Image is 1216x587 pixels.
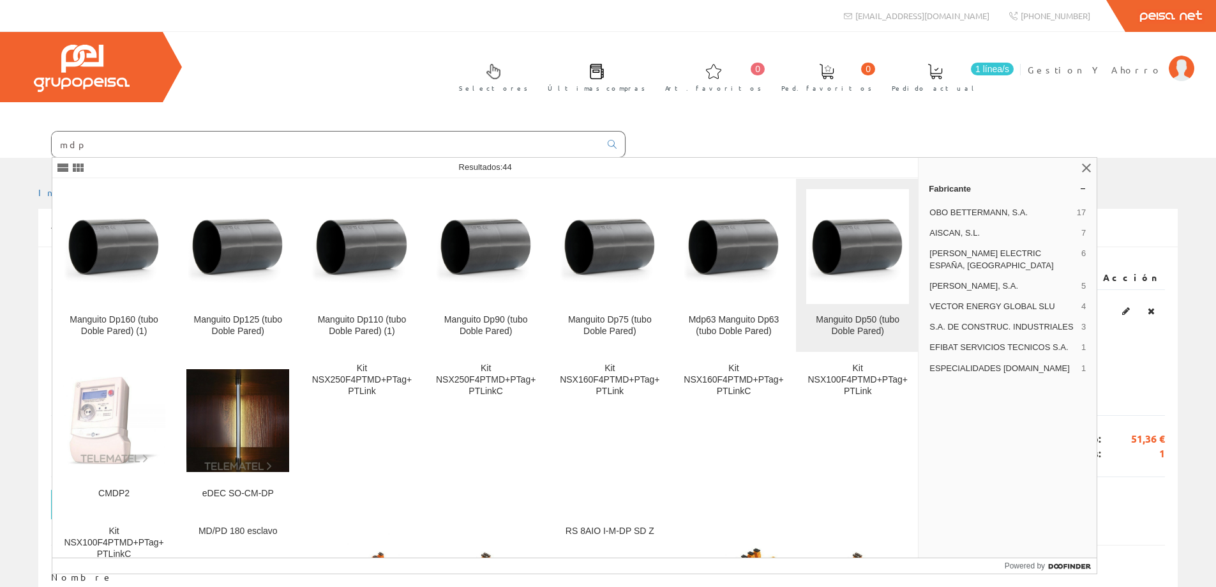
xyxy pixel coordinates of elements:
div: Manguito Dp110 (tubo Doble Pared) (1) [310,314,413,337]
img: Mdp63 Manguito Dp63 (tubo Doble Pared) [682,210,785,283]
span: [PERSON_NAME] ELECTRIC ESPAÑA, [GEOGRAPHIC_DATA] [929,248,1076,271]
span: 17 [1077,207,1086,218]
span: EFIBAT SERVICIOS TECNICOS S.A. [929,342,1076,353]
span: 51,36 € [1101,432,1165,446]
span: 4 [1081,301,1086,312]
a: Gestion Y Ahorro [1028,53,1194,65]
img: Grupo Peisa [34,45,130,92]
div: Manguito Dp75 (tubo Doble Pared) [559,314,661,337]
a: Manguito Dp125 (tubo Doble Pared) Manguito Dp125 (tubo Doble Pared) [176,179,299,352]
a: 1 línea/s Pedido actual [879,53,1017,100]
span: 1 [1081,363,1086,374]
span: 6 [1081,248,1086,271]
a: Manguito Dp90 (tubo Doble Pared) Manguito Dp90 (tubo Doble Pared) [424,179,548,352]
a: Fabricante [919,178,1097,199]
span: Pedido actual [892,82,979,95]
a: Editar [1118,303,1134,319]
span: Powered by [1005,560,1045,572]
img: CMDP2 [63,377,165,464]
button: Confirmar [51,490,137,519]
a: Powered by [1005,558,1097,574]
div: Manguito Dp50 (tubo Doble Pared) [806,314,909,337]
input: Buscar ... [52,132,600,157]
span: Gestion Y Ahorro [1028,63,1162,76]
span: 0 [861,63,875,75]
div: eDEC SO-CM-DP [186,488,289,499]
img: Manguito Dp50 (tubo Doble Pared) [806,210,909,283]
span: Selectores [459,82,528,95]
div: Manguito Dp90 (tubo Doble Pared) [435,314,537,337]
a: Kit NSX160F4PTMD+PTag+PTLinkC [672,353,795,514]
a: Manguito Dp160 (tubo Doble Pared) (1) Manguito Dp160 (tubo Doble Pared) (1) [52,179,176,352]
img: eDEC SO-CM-DP [186,369,289,472]
span: [PHONE_NUMBER] [1021,10,1090,21]
a: Últimas compras [535,53,652,100]
div: Kit NSX160F4PTMD+PTag+PTLinkC [682,363,785,397]
img: Manguito Dp125 (tubo Doble Pared) [186,210,289,283]
span: [PERSON_NAME], S.A. [929,280,1076,292]
a: Manguito Dp75 (tubo Doble Pared) Manguito Dp75 (tubo Doble Pared) [548,179,672,352]
div: Kit NSX100F4PTMD+PTag+PTLink [806,363,909,397]
div: MD/PD 180 esclavo [186,526,289,537]
span: 0 [751,63,765,75]
span: 7 [1081,227,1086,239]
span: S.A. DE CONSTRUC. INDUSTRIALES [929,321,1076,333]
span: Art. favoritos [665,82,762,95]
a: Manguito Dp110 (tubo Doble Pared) (1) Manguito Dp110 (tubo Doble Pared) (1) [300,179,423,352]
div: Kit NSX250F4PTMD+PTag+PTLinkC [435,363,537,397]
img: Manguito Dp75 (tubo Doble Pared) [559,210,661,283]
img: Manguito Dp160 (tubo Doble Pared) (1) [63,210,165,283]
a: Kit NSX100F4PTMD+PTag+PTLink [796,353,919,514]
label: Nombre [51,571,113,584]
a: Manguito Dp50 (tubo Doble Pared) Manguito Dp50 (tubo Doble Pared) [796,179,919,352]
div: Mdp63 Manguito Dp63 (tubo Doble Pared) [682,314,785,337]
a: Inicio [38,187,93,198]
div: Kit NSX100F4PTMD+PTag+PTLinkC [63,526,165,560]
a: Selectores [446,53,534,100]
a: Kit NSX160F4PTMD+PTag+PTLink [548,353,672,514]
span: Resultados: [459,162,512,172]
span: OBO BETTERMANN, S.A. [929,207,1072,218]
div: Total pedido: Total líneas: [51,415,1165,477]
div: Kit NSX160F4PTMD+PTag+PTLink [559,363,661,397]
div: Manguito Dp125 (tubo Doble Pared) [186,314,289,337]
a: eDEC SO-CM-DP eDEC SO-CM-DP [176,353,299,514]
span: Últimas compras [548,82,645,95]
span: Ped. favoritos [781,82,872,95]
span: VECTOR ENERGY GLOBAL SLU [929,301,1076,312]
a: CMDP2 CMDP2 [52,353,176,514]
span: 3 [1081,321,1086,333]
span: 5 [1081,280,1086,292]
div: RS 8AIO I-M-DP SD Z [559,526,661,537]
span: AISCAN, S.L. [929,227,1076,239]
span: [EMAIL_ADDRESS][DOMAIN_NAME] [855,10,989,21]
span: 1 línea/s [971,63,1014,75]
a: Mdp63 Manguito Dp63 (tubo Doble Pared) Mdp63 Manguito Dp63 (tubo Doble Pared) [672,179,795,352]
div: Kit NSX250F4PTMD+PTag+PTLink [310,363,413,397]
span: ESPECIALIDADES [DOMAIN_NAME] [929,363,1076,374]
span: 44 [502,162,511,172]
a: Kit NSX250F4PTMD+PTag+PTLinkC [424,353,548,514]
span: 1 [1081,342,1086,353]
div: Manguito Dp160 (tubo Doble Pared) (1) [63,314,165,337]
div: CMDP2 [63,488,165,499]
a: Eliminar [1144,303,1159,319]
img: Manguito Dp90 (tubo Doble Pared) [435,210,537,283]
th: Acción [1042,266,1165,289]
span: 1 [1101,446,1165,461]
a: Kit NSX250F4PTMD+PTag+PTLink [300,353,423,514]
img: Manguito Dp110 (tubo Doble Pared) (1) [310,210,413,283]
